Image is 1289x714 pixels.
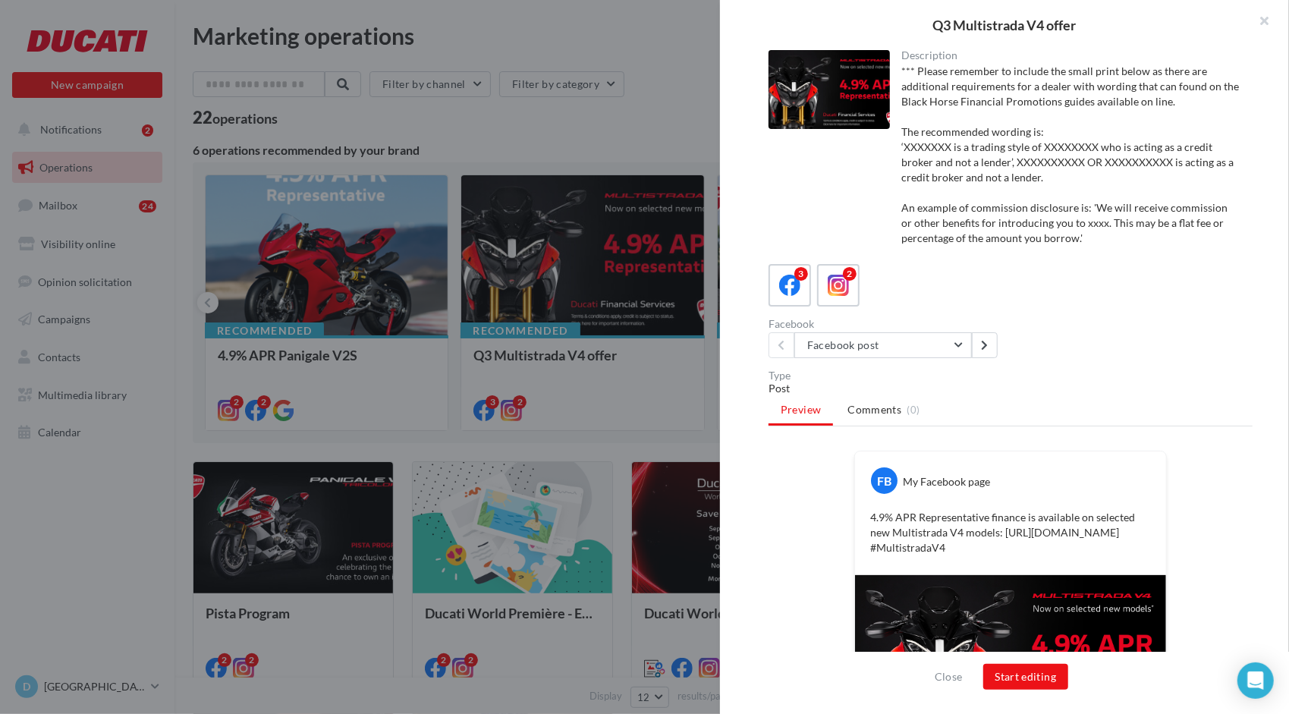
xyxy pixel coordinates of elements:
div: 2 [843,267,857,281]
div: 3 [794,267,808,281]
span: Comments [847,402,901,417]
div: My Facebook page [903,474,990,489]
div: Open Intercom Messenger [1237,662,1274,699]
div: Q3 Multistrada V4 offer [744,18,1265,32]
div: Type [769,370,1253,381]
div: Facebook [769,319,1004,329]
div: FB [871,467,898,494]
button: Start editing [983,664,1069,690]
div: *** Please remember to include the small print below as there are additional requirements for a d... [902,64,1241,246]
div: Description [902,50,1241,61]
span: (0) [907,404,920,416]
p: 4.9% APR Representative finance is available on selected new Multistrada V4 models: [URL][DOMAIN_... [870,510,1151,555]
div: Post [769,381,1253,396]
button: Facebook post [794,332,972,358]
button: Close [929,668,969,686]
